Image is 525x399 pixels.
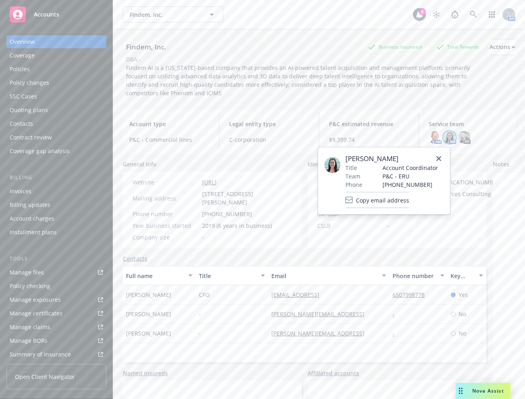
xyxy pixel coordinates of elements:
a: Invoices [6,185,106,198]
div: Policy changes [10,76,49,89]
span: Legal entity type [229,120,309,128]
span: Account type [129,120,209,128]
span: Open Client Navigator [15,372,75,381]
span: General info [123,160,157,168]
a: Summary of insurance [6,348,106,361]
span: P&C - ERU [382,172,438,180]
button: Key contact [448,266,486,285]
a: Manage claims [6,321,106,334]
a: Search [465,6,482,23]
a: Overview [6,35,106,48]
a: Contacts [123,254,147,263]
span: No [459,329,467,338]
div: DBA: - [126,55,141,63]
div: Quoting plans [10,104,48,117]
span: Phone [345,180,362,189]
span: - [199,310,201,318]
span: Yes [459,291,468,299]
div: Title [199,272,256,280]
div: Tools [6,255,106,263]
a: Accounts [6,3,106,26]
button: Title [196,266,269,285]
div: Manage certificates [10,307,62,320]
div: Policy checking [10,280,50,293]
a: Manage exposures [6,293,106,306]
a: Billing updates [6,198,106,211]
a: Policy changes [6,76,106,89]
button: Phone number [389,266,447,285]
span: Notes [493,160,509,170]
a: Quoting plans [6,104,106,117]
span: [PHONE_NUMBER] [202,210,252,218]
span: - [202,233,204,241]
span: Team [345,172,360,180]
a: Manage certificates [6,307,106,320]
a: Contract review [6,131,106,144]
a: - [393,310,401,318]
button: Nova Assist [456,383,511,399]
a: SSC Cases [6,90,106,103]
div: Invoices [10,185,31,198]
a: Manage files [6,266,106,279]
div: Overview [10,35,35,48]
span: CFO [199,291,210,299]
a: [PERSON_NAME][EMAIL_ADDRESS] [271,329,371,337]
span: P&C - Commercial lines [129,135,209,144]
span: Findem AI is a [US_STATE]-based company that provides an AI-powered talent acquisition and manage... [126,64,471,97]
span: 2019 (6 years in business) [202,221,272,230]
div: Total Rewards [433,42,483,52]
span: Findem, Inc. [130,10,199,19]
div: Findem, Inc. [123,42,169,52]
a: - [393,329,401,337]
span: Nova Assist [472,387,504,394]
span: - [199,329,201,338]
span: Accounts [34,11,59,18]
div: Summary of insurance [10,348,71,361]
div: Manage exposures [10,293,61,306]
span: [PERSON_NAME] [126,329,171,338]
a: Contacts [6,117,106,130]
div: Website [132,178,199,186]
a: Installment plans [6,226,106,239]
div: Contract review [10,131,52,144]
span: [PERSON_NAME] [345,154,438,164]
div: Billing updates [10,198,50,211]
div: Email [271,272,377,280]
span: No [459,310,467,318]
div: Company size [132,233,199,241]
div: Year business started [132,221,199,230]
span: P&C estimated revenue [329,120,409,128]
div: Account charges [10,212,54,225]
button: Actions [490,39,515,55]
span: $9,399.74 [329,135,409,144]
a: [EMAIL_ADDRESS] [271,291,326,299]
button: Email [268,266,389,285]
button: Findem, Inc. [123,6,223,23]
div: Business Insurance [364,42,426,52]
div: Policies [10,63,30,76]
div: Manage files [10,266,44,279]
div: CSLB [318,221,384,230]
a: Policies [6,63,106,76]
a: Policy checking [6,280,106,293]
img: photo [443,131,456,144]
a: Affiliated accounts [308,369,360,377]
a: close [434,154,444,164]
a: [URL] [202,178,217,186]
a: Coverage [6,49,106,62]
img: photo [458,131,471,144]
a: Switch app [484,6,500,23]
div: Coverage gap analysis [10,145,70,158]
span: [PERSON_NAME] [126,291,171,299]
span: Account Coordinator [382,164,438,172]
a: Report a Bug [447,6,463,23]
div: Phone number [132,210,199,218]
span: C-corporation [229,135,309,144]
img: photo [429,131,442,144]
span: [PERSON_NAME] [126,310,171,318]
div: Billing [6,174,106,182]
a: Account charges [6,212,106,225]
span: Copy email address [356,196,409,204]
